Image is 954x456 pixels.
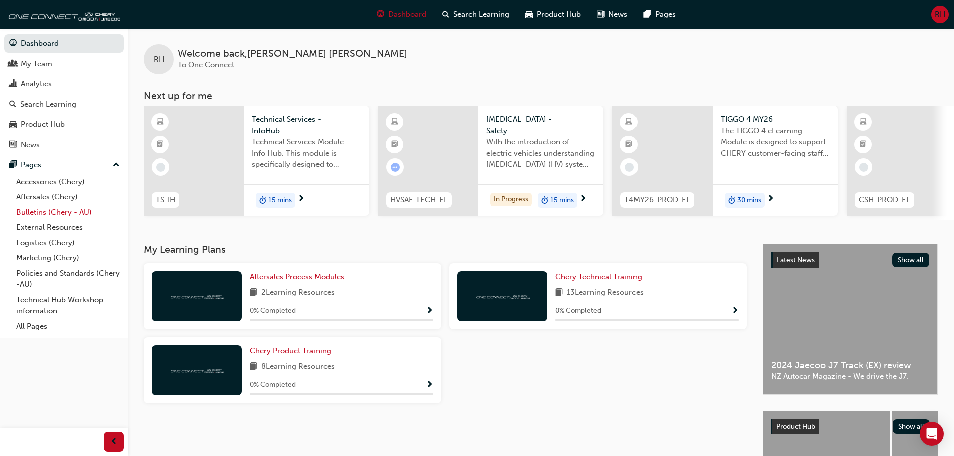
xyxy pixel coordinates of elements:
span: Technical Services Module - Info Hub. This module is specifically designed to address the require... [252,136,361,170]
span: 0 % Completed [250,305,296,317]
button: RH [931,6,949,23]
button: Show Progress [731,305,739,317]
a: Dashboard [4,34,124,53]
span: pages-icon [644,8,651,21]
span: [MEDICAL_DATA] - Safety [486,114,595,136]
a: HVSAF-TECH-EL[MEDICAL_DATA] - SafetyWith the introduction of electric vehicles understanding [MED... [378,106,603,216]
span: HVSAF-TECH-EL [390,194,448,206]
span: Dashboard [388,9,426,20]
span: 15 mins [268,195,292,206]
span: Chery Product Training [250,346,331,355]
a: car-iconProduct Hub [517,4,589,25]
div: Product Hub [21,119,65,130]
a: External Resources [12,220,124,235]
span: up-icon [113,159,120,172]
span: search-icon [9,100,16,109]
a: Aftersales (Chery) [12,189,124,205]
span: 2024 Jaecoo J7 Track (EX) review [771,360,929,371]
span: With the introduction of electric vehicles understanding [MEDICAL_DATA] (HV) systems is critical ... [486,136,595,170]
a: Policies and Standards (Chery -AU) [12,266,124,292]
span: search-icon [442,8,449,21]
span: book-icon [250,361,257,373]
h3: Next up for me [128,90,954,102]
span: news-icon [9,141,17,150]
a: News [4,136,124,154]
span: book-icon [250,287,257,299]
span: learningResourceType_ELEARNING-icon [625,116,632,129]
span: The TIGGO 4 eLearning Module is designed to support CHERY customer-facing staff with the product ... [721,125,830,159]
span: guage-icon [9,39,17,48]
span: Product Hub [776,422,815,431]
span: next-icon [297,195,305,204]
span: people-icon [9,60,17,69]
a: search-iconSearch Learning [434,4,517,25]
span: Pages [655,9,676,20]
a: TS-IHTechnical Services - InfoHubTechnical Services Module - Info Hub. This module is specificall... [144,106,369,216]
span: prev-icon [110,436,118,448]
button: Pages [4,156,124,174]
div: My Team [21,58,52,70]
span: duration-icon [541,194,548,207]
span: 2 Learning Resources [261,287,335,299]
a: Latest NewsShow all [771,252,929,268]
span: Chery Technical Training [555,272,642,281]
a: T4MY26-PROD-ELTIGGO 4 MY26The TIGGO 4 eLearning Module is designed to support CHERY customer-faci... [612,106,838,216]
span: Product Hub [537,9,581,20]
a: Bulletins (Chery - AU) [12,205,124,220]
span: 15 mins [550,195,574,206]
a: Chery Technical Training [555,271,646,283]
span: NZ Autocar Magazine - We drive the J7. [771,371,929,382]
img: oneconnect [169,365,224,375]
span: booktick-icon [860,138,867,151]
span: CSH-PROD-EL [859,194,910,206]
img: oneconnect [475,291,530,301]
span: booktick-icon [157,138,164,151]
a: Technical Hub Workshop information [12,292,124,319]
span: learningRecordVerb_NONE-icon [859,163,868,172]
span: book-icon [555,287,563,299]
a: Latest NewsShow all2024 Jaecoo J7 Track (EX) reviewNZ Autocar Magazine - We drive the J7. [763,244,938,395]
span: Latest News [777,256,815,264]
span: car-icon [9,120,17,129]
span: learningResourceType_ELEARNING-icon [860,116,867,129]
a: Aftersales Process Modules [250,271,348,283]
span: learningResourceType_ELEARNING-icon [391,116,398,129]
h3: My Learning Plans [144,244,747,255]
span: 30 mins [737,195,761,206]
a: Product Hub [4,115,124,134]
a: Product HubShow all [771,419,930,435]
span: 0 % Completed [555,305,601,317]
span: learningRecordVerb_ATTEMPT-icon [391,163,400,172]
a: guage-iconDashboard [369,4,434,25]
span: 0 % Completed [250,379,296,391]
div: Open Intercom Messenger [920,422,944,446]
div: News [21,139,40,151]
span: 8 Learning Resources [261,361,335,373]
button: Show all [892,253,930,267]
button: Show Progress [426,305,433,317]
button: Show Progress [426,379,433,391]
div: In Progress [490,193,532,206]
div: Analytics [21,78,52,90]
a: Analytics [4,75,124,93]
span: Show Progress [426,307,433,316]
a: My Team [4,55,124,73]
span: News [608,9,627,20]
span: chart-icon [9,80,17,89]
div: Pages [21,159,41,171]
button: DashboardMy TeamAnalyticsSearch LearningProduct HubNews [4,32,124,156]
a: pages-iconPages [635,4,684,25]
a: All Pages [12,319,124,334]
div: Search Learning [20,99,76,110]
span: car-icon [525,8,533,21]
span: learningRecordVerb_NONE-icon [625,163,634,172]
a: Logistics (Chery) [12,235,124,251]
span: booktick-icon [625,138,632,151]
span: RH [154,54,164,65]
img: oneconnect [5,4,120,24]
span: Aftersales Process Modules [250,272,344,281]
a: Chery Product Training [250,345,335,357]
span: RH [935,9,945,20]
span: 13 Learning Resources [567,287,644,299]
